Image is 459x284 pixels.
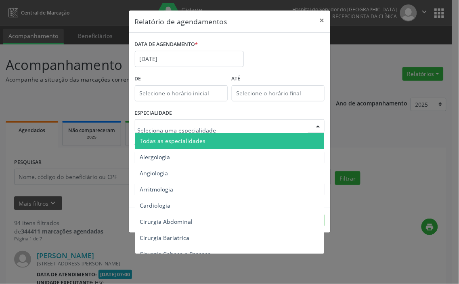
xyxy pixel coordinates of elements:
[135,85,228,101] input: Selecione o horário inicial
[140,169,168,177] span: Angiologia
[138,122,308,138] input: Seleciona uma especialidade
[140,137,206,145] span: Todas as especialidades
[135,38,198,51] label: DATA DE AGENDAMENTO
[232,73,325,85] label: ATÉ
[232,85,325,101] input: Selecione o horário final
[135,16,227,27] h5: Relatório de agendamentos
[135,51,244,67] input: Selecione uma data ou intervalo
[140,218,193,225] span: Cirurgia Abdominal
[140,250,211,258] span: Cirurgia Cabeça e Pescoço
[140,202,171,209] span: Cardiologia
[135,107,172,120] label: ESPECIALIDADE
[140,185,174,193] span: Arritmologia
[314,11,330,30] button: Close
[140,153,170,161] span: Alergologia
[140,234,190,242] span: Cirurgia Bariatrica
[135,73,228,85] label: De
